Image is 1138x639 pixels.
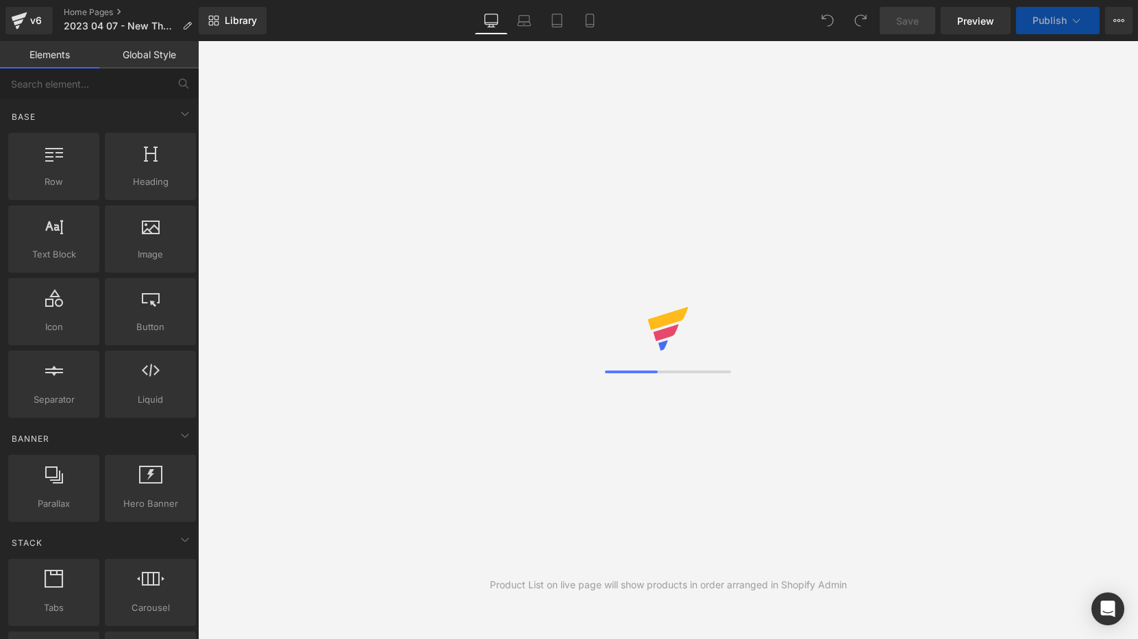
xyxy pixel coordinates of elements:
a: Home Pages [64,7,203,18]
span: Row [12,175,95,189]
span: 2023 04 07 - New Theme [64,21,177,32]
a: v6 [5,7,53,34]
span: Hero Banner [109,497,192,511]
span: Image [109,247,192,262]
span: Text Block [12,247,95,262]
a: Laptop [508,7,541,34]
div: Open Intercom Messenger [1091,592,1124,625]
div: v6 [27,12,45,29]
a: Mobile [573,7,606,34]
span: Carousel [109,601,192,615]
button: Redo [847,7,874,34]
span: Liquid [109,392,192,407]
a: Preview [941,7,1011,34]
div: Product List on live page will show products in order arranged in Shopify Admin [490,577,847,592]
span: Preview [957,14,994,28]
a: Global Style [99,41,199,68]
span: Publish [1032,15,1067,26]
span: Stack [10,536,44,549]
span: Parallax [12,497,95,511]
span: Separator [12,392,95,407]
button: More [1105,7,1133,34]
span: Icon [12,320,95,334]
a: Desktop [475,7,508,34]
a: Tablet [541,7,573,34]
a: New Library [199,7,267,34]
span: Library [225,14,257,27]
button: Publish [1016,7,1100,34]
span: Base [10,110,37,123]
span: Tabs [12,601,95,615]
button: Undo [814,7,841,34]
span: Heading [109,175,192,189]
span: Button [109,320,192,334]
span: Banner [10,432,51,445]
span: Save [896,14,919,28]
